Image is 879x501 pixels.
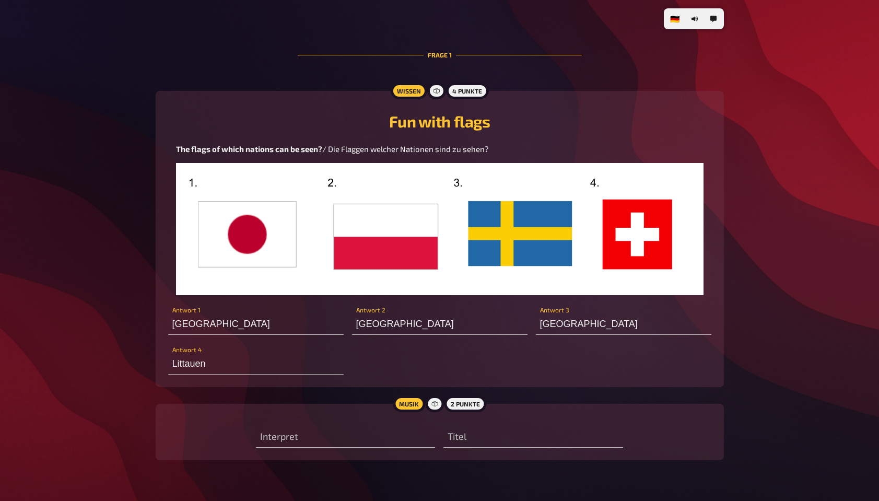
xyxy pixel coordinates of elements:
div: Frage 1 [298,25,582,85]
li: 🇩🇪 [666,10,684,27]
div: Musik [393,395,425,412]
img: image [176,163,704,295]
h2: Fun with flags [168,112,711,131]
div: 4 Punkte [446,83,488,99]
div: 2 Punkte [444,395,486,412]
input: Antwort 2 [352,314,528,335]
input: Antwort 4 [168,354,344,375]
input: Antwort 1 [168,314,344,335]
input: Antwort 3 [536,314,711,335]
input: Titel [443,427,623,448]
span: The flags of which nations can be seen? [176,144,322,154]
span: / Die Flaggen welcher Nationen sind zu sehen? [322,144,489,154]
div: Wissen [390,83,427,99]
input: Interpret [256,427,435,448]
